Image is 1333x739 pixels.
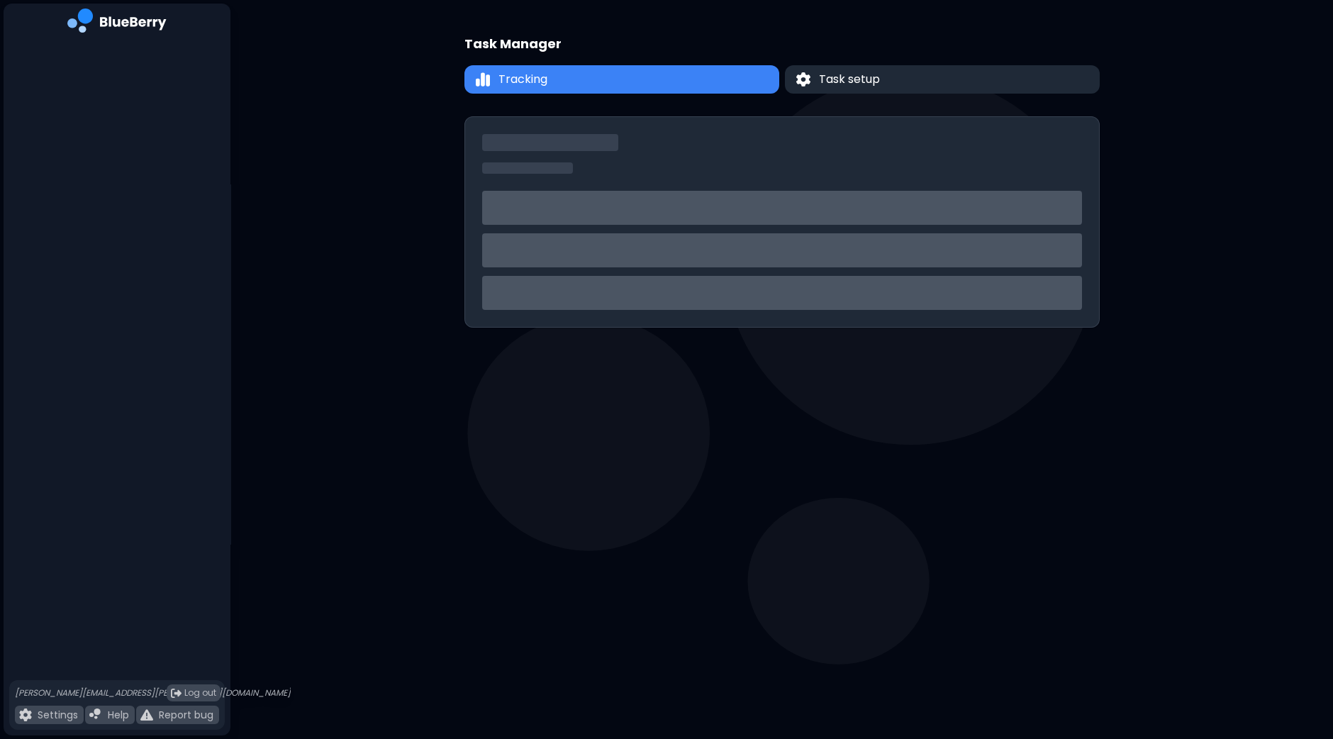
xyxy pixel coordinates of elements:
img: file icon [140,709,153,721]
p: Settings [38,709,78,721]
img: Tracking [476,72,490,88]
img: company logo [67,9,167,38]
button: Task setupTask setup [785,65,1100,94]
p: Report bug [159,709,213,721]
span: Tracking [498,71,547,88]
span: Log out [184,687,216,699]
p: [PERSON_NAME][EMAIL_ADDRESS][PERSON_NAME][DOMAIN_NAME] [15,687,291,699]
span: Task setup [819,71,880,88]
button: TrackingTracking [464,65,779,94]
h1: Task Manager [464,34,562,54]
p: Help [108,709,129,721]
img: logout [171,688,182,699]
img: Task setup [796,72,810,87]
img: file icon [89,709,102,721]
img: file icon [19,709,32,721]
